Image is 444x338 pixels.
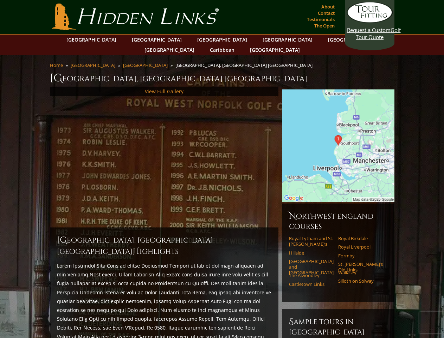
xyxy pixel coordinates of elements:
a: Castletown Links [289,281,334,287]
a: Silloth on Solway [338,278,383,284]
a: [GEOGRAPHIC_DATA] [324,35,381,45]
a: Formby [338,253,383,258]
a: Caribbean [206,45,238,55]
a: Royal Liverpool [338,244,383,250]
a: [GEOGRAPHIC_DATA] [259,35,316,45]
a: [GEOGRAPHIC_DATA] [141,45,198,55]
li: [GEOGRAPHIC_DATA], [GEOGRAPHIC_DATA] [GEOGRAPHIC_DATA] [175,62,315,68]
a: About [320,2,336,12]
a: Wallasey [338,270,383,275]
a: Request a CustomGolf Tour Quote [347,2,393,40]
a: [GEOGRAPHIC_DATA] [128,35,185,45]
a: Royal Lytham and St. [PERSON_NAME]’s [289,236,334,247]
a: The Open [313,21,336,31]
a: Hillside [289,250,334,256]
a: St. [PERSON_NAME]’s Old Links [338,261,383,273]
img: Google Map of Royal Birkdale Golf Club, Southport, England, United Kingdom [282,89,394,202]
a: [GEOGRAPHIC_DATA] [123,62,168,68]
a: [GEOGRAPHIC_DATA] [71,62,115,68]
span: Request a Custom [347,26,391,33]
span: H [133,246,140,257]
a: View Full Gallery [145,88,184,95]
a: Home [50,62,63,68]
a: Testimonials [305,14,336,24]
a: [GEOGRAPHIC_DATA] and [GEOGRAPHIC_DATA] [289,258,334,276]
h6: Sample Tours in [GEOGRAPHIC_DATA] [289,316,387,337]
a: [GEOGRAPHIC_DATA] [246,45,303,55]
a: [GEOGRAPHIC_DATA] [63,35,120,45]
h2: [GEOGRAPHIC_DATA], [GEOGRAPHIC_DATA] [GEOGRAPHIC_DATA] ighlights [57,234,271,257]
a: The Alwoodley [289,273,334,278]
h6: Northwest England Courses [289,211,387,231]
a: [GEOGRAPHIC_DATA] [194,35,251,45]
a: Contact [316,8,336,18]
a: Royal Birkdale [338,236,383,241]
h1: [GEOGRAPHIC_DATA], [GEOGRAPHIC_DATA] [GEOGRAPHIC_DATA] [50,71,394,85]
